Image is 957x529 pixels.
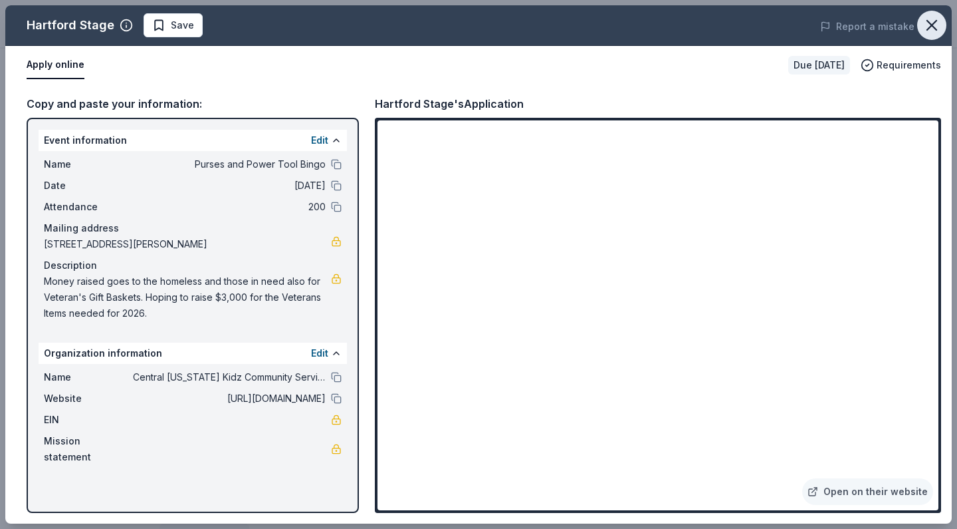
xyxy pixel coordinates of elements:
[27,51,84,79] button: Apply online
[133,391,326,407] span: [URL][DOMAIN_NAME]
[44,199,133,215] span: Attendance
[44,236,331,252] span: [STREET_ADDRESS][PERSON_NAME]
[27,15,114,36] div: Hartford Stage
[133,369,326,385] span: Central [US_STATE] Kidz Community Service Group
[44,258,342,273] div: Description
[27,95,359,112] div: Copy and paste your information:
[44,156,133,172] span: Name
[375,95,524,112] div: Hartford Stage's Application
[44,220,342,236] div: Mailing address
[802,478,933,505] a: Open on their website
[877,57,941,73] span: Requirements
[144,13,203,37] button: Save
[39,130,347,151] div: Event information
[311,345,328,361] button: Edit
[133,156,326,172] span: Purses and Power Tool Bingo
[44,178,133,194] span: Date
[820,19,914,35] button: Report a mistake
[39,343,347,364] div: Organization information
[311,132,328,148] button: Edit
[788,56,850,75] div: Due [DATE]
[44,369,133,385] span: Name
[133,199,326,215] span: 200
[861,57,941,73] button: Requirements
[171,17,194,33] span: Save
[44,391,133,407] span: Website
[44,273,331,321] span: Money raised goes to the homeless and those in need also for Veteran's Gift Baskets. Hoping to ra...
[44,412,133,428] span: EIN
[44,433,133,465] span: Mission statement
[133,178,326,194] span: [DATE]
